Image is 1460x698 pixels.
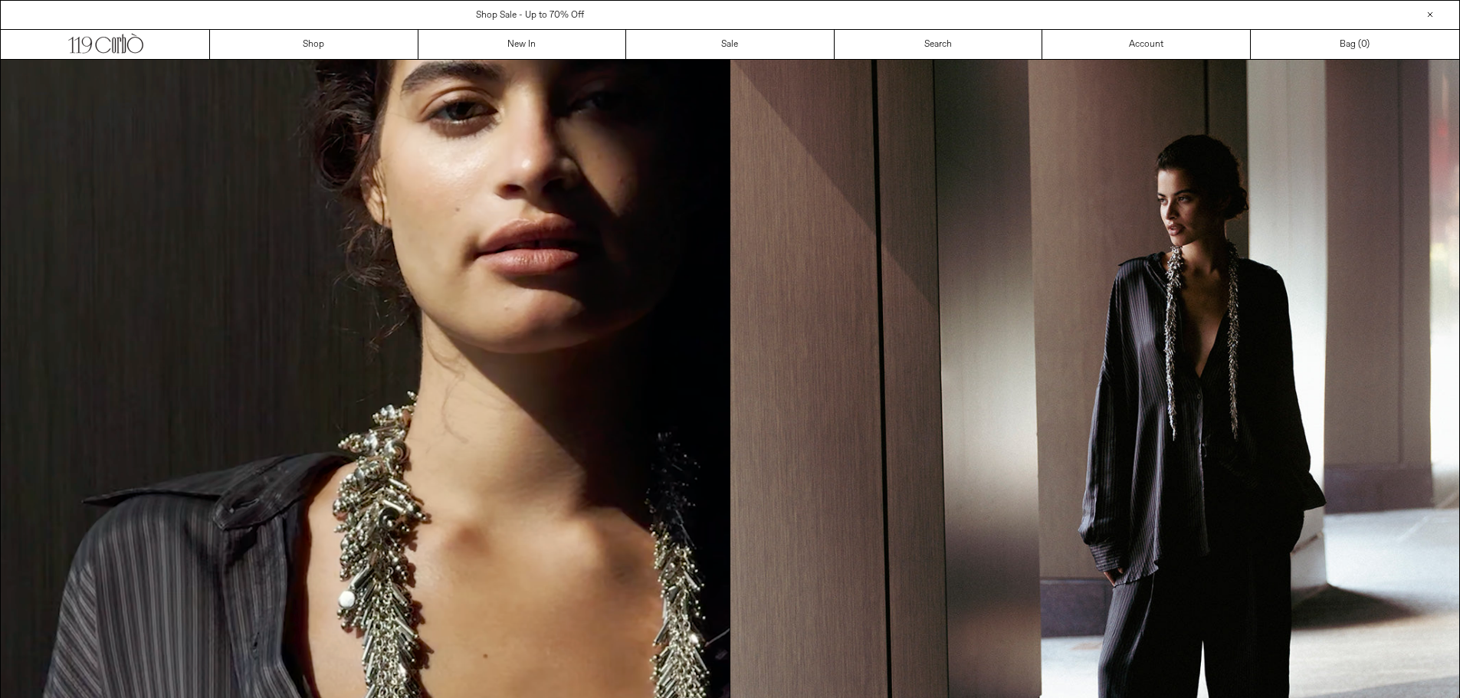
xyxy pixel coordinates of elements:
[210,30,418,59] a: Shop
[418,30,627,59] a: New In
[476,9,584,21] a: Shop Sale - Up to 70% Off
[1042,30,1251,59] a: Account
[1361,38,1370,51] span: )
[835,30,1043,59] a: Search
[1361,38,1366,51] span: 0
[1251,30,1459,59] a: Bag ()
[626,30,835,59] a: Sale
